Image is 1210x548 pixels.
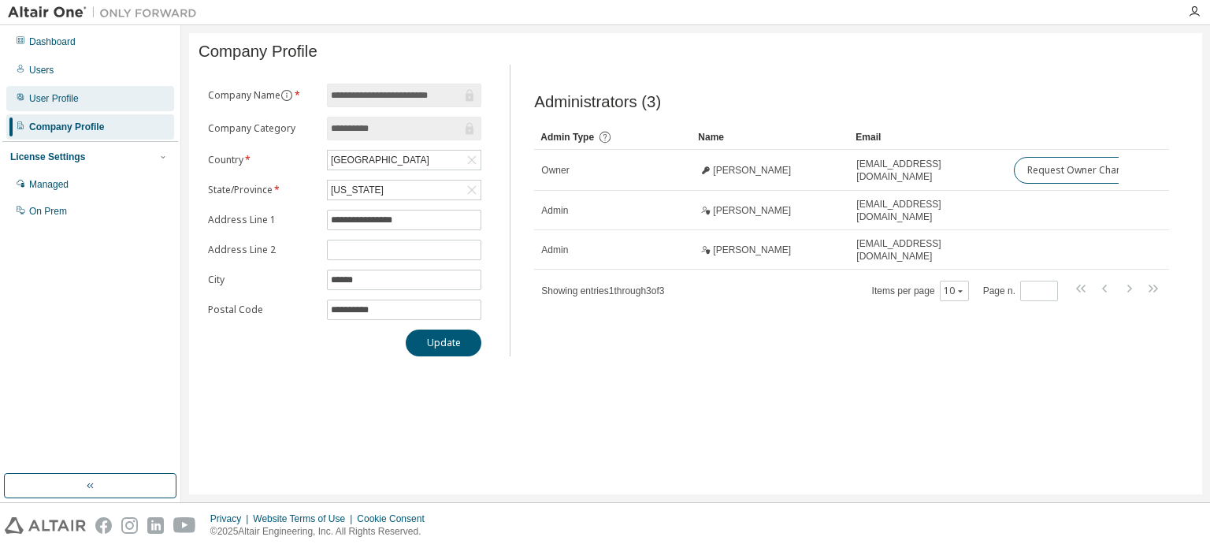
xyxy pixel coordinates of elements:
[534,93,661,111] span: Administrators (3)
[713,204,791,217] span: [PERSON_NAME]
[328,181,481,199] div: [US_STATE]
[983,281,1058,301] span: Page n.
[280,89,293,102] button: information
[1014,157,1147,184] button: Request Owner Change
[29,92,79,105] div: User Profile
[328,151,432,169] div: [GEOGRAPHIC_DATA]
[856,158,1000,183] span: [EMAIL_ADDRESS][DOMAIN_NAME]
[540,132,594,143] span: Admin Type
[121,517,138,534] img: instagram.svg
[210,525,434,539] p: © 2025 Altair Engineering, Inc. All Rights Reserved.
[406,330,481,356] button: Update
[541,204,568,217] span: Admin
[698,125,843,150] div: Name
[328,181,386,199] div: [US_STATE]
[95,517,112,534] img: facebook.svg
[29,35,76,48] div: Dashboard
[29,205,67,218] div: On Prem
[208,89,317,102] label: Company Name
[208,274,317,286] label: City
[208,244,317,256] label: Address Line 2
[5,517,86,534] img: altair_logo.svg
[208,184,317,196] label: State/Province
[357,513,433,525] div: Cookie Consent
[29,121,104,133] div: Company Profile
[541,164,569,177] span: Owner
[210,513,253,525] div: Privacy
[29,178,69,191] div: Managed
[147,517,164,534] img: linkedin.svg
[199,43,317,61] span: Company Profile
[328,151,481,170] div: [GEOGRAPHIC_DATA]
[208,122,317,135] label: Company Category
[856,237,1000,263] span: [EMAIL_ADDRESS][DOMAIN_NAME]
[856,198,1000,223] span: [EMAIL_ADDRESS][DOMAIN_NAME]
[944,285,965,297] button: 10
[253,513,357,525] div: Website Terms of Use
[10,151,85,163] div: License Settings
[29,64,54,76] div: Users
[173,517,196,534] img: youtube.svg
[208,304,317,316] label: Postal Code
[856,125,1000,150] div: Email
[541,285,664,296] span: Showing entries 1 through 3 of 3
[208,154,317,166] label: Country
[208,214,317,226] label: Address Line 1
[8,5,205,21] img: Altair One
[541,244,568,256] span: Admin
[872,281,969,301] span: Items per page
[713,244,791,256] span: [PERSON_NAME]
[713,164,791,177] span: [PERSON_NAME]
